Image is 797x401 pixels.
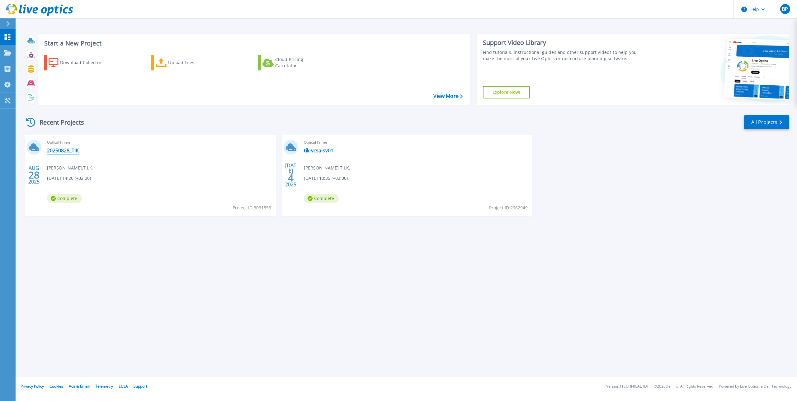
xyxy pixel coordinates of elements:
[304,147,333,154] a: tik-vcsa-sv01
[483,49,644,62] div: Find tutorials, instructional guides and other support videos to help you make the most of your L...
[233,204,271,211] span: Project ID: 3031853
[47,194,82,203] span: Complete
[258,55,328,70] a: Cloud Pricing Calculator
[134,384,147,389] a: Support
[304,194,339,203] span: Complete
[304,175,348,182] span: [DATE] 10:35 (+02:00)
[744,115,789,129] a: All Projects
[28,164,40,186] div: AUG 2025
[304,139,529,146] span: Optical Prime
[782,7,788,12] span: BP
[483,39,644,47] div: Support Video Library
[47,175,91,182] span: [DATE] 14:20 (+02:00)
[433,93,462,99] a: View More
[21,384,44,389] a: Privacy Policy
[60,56,110,69] div: Download Collector
[24,115,92,130] div: Recent Projects
[489,204,528,211] span: Project ID: 2962949
[275,56,325,69] div: Cloud Pricing Calculator
[69,384,90,389] a: Ads & Email
[304,165,350,171] span: [PERSON_NAME] , T.I.K.
[151,55,221,70] a: Upload Files
[168,56,218,69] div: Upload Files
[95,384,113,389] a: Telemetry
[47,165,93,171] span: [PERSON_NAME] , T.I.K.
[50,384,63,389] a: Cookies
[719,384,791,389] li: Powered by Live Optics, a Dell Technology
[119,384,128,389] a: EULA
[44,40,462,47] h3: Start a New Project
[47,147,79,154] a: 20250828_TIK
[285,164,297,186] div: [DATE] 2025
[483,86,530,98] a: Explore Now!
[44,55,114,70] a: Download Collector
[654,384,713,389] li: © 2025 Dell Inc. All Rights Reserved
[606,384,648,389] li: Version: [TECHNICAL_ID]
[28,172,40,178] span: 28
[288,175,294,180] span: 4
[47,139,272,146] span: Optical Prime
